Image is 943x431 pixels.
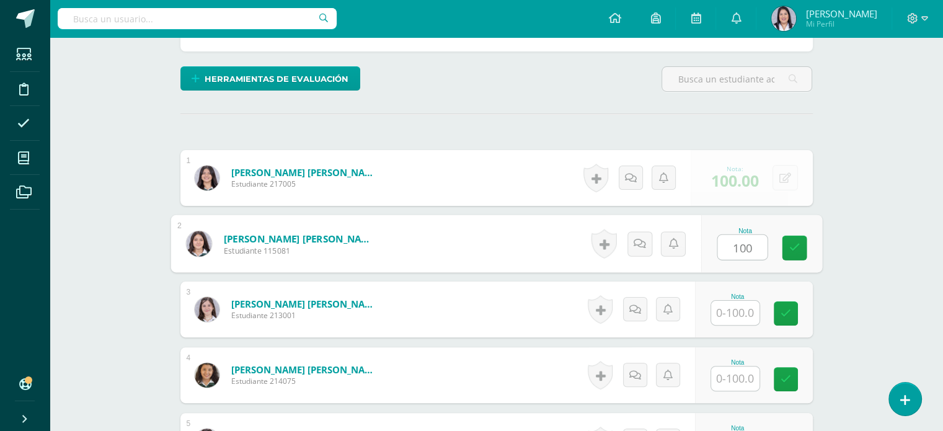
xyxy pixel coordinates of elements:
span: Estudiante 213001 [231,310,380,321]
input: 0-100.0 [711,367,759,391]
a: [PERSON_NAME] [PERSON_NAME] [223,232,376,245]
a: [PERSON_NAME] [PERSON_NAME] [231,298,380,310]
span: Herramientas de evaluación [205,68,348,91]
div: Nota [717,227,773,234]
img: 7e18d2e6ff963cfcc281b81e16b0700e.png [195,363,219,388]
a: [PERSON_NAME] [PERSON_NAME] [231,166,380,179]
a: [PERSON_NAME] [PERSON_NAME] [231,363,380,376]
input: 0-100.0 [711,301,759,325]
div: Nota: [711,164,759,173]
img: b8e3614bd679735245f6aae5f2e969f0.png [186,231,211,256]
img: d43b4ab0a82f64cc698432b27ad46a68.png [195,166,219,190]
span: [PERSON_NAME] [805,7,877,20]
input: Busca un estudiante aquí... [662,67,812,91]
img: f694820f4938eda63754dc7830486a17.png [771,6,796,31]
span: Estudiante 214075 [231,376,380,386]
div: Nota [711,293,765,300]
a: Herramientas de evaluación [180,66,360,91]
span: Estudiante 115081 [223,245,376,256]
span: Mi Perfil [805,19,877,29]
span: 100.00 [711,170,759,191]
input: 0-100.0 [717,235,767,260]
span: Estudiante 217005 [231,179,380,189]
div: Nota [711,359,765,366]
input: Busca un usuario... [58,8,337,29]
img: a9f8c04e9fece371e1d4e5486ae1cb72.png [195,297,219,322]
